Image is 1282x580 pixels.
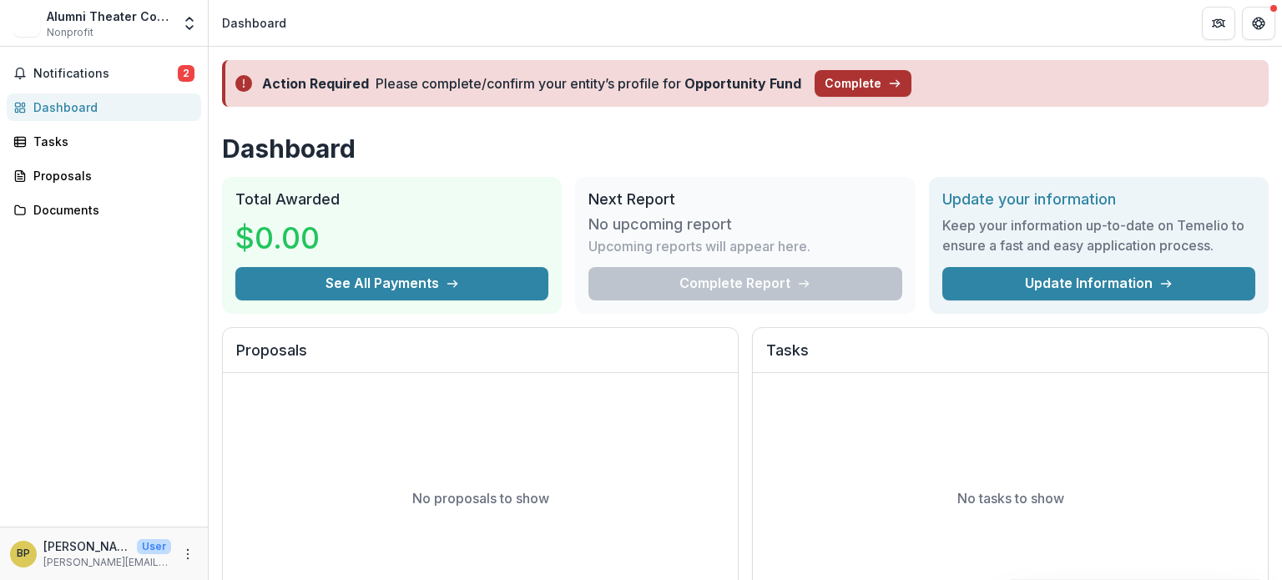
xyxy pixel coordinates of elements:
div: Action Required [262,73,369,93]
div: Documents [33,201,188,219]
button: Get Help [1242,7,1275,40]
a: Update Information [942,267,1255,300]
button: Partners [1202,7,1235,40]
h2: Next Report [588,190,901,209]
h2: Tasks [766,341,1254,373]
button: Complete [815,70,911,97]
span: Nonprofit [47,25,93,40]
p: User [137,539,171,554]
span: 2 [178,65,194,82]
h2: Proposals [236,341,724,373]
div: Tasks [33,133,188,150]
strong: Opportunity Fund [684,75,801,92]
button: See All Payments [235,267,548,300]
button: Notifications2 [7,60,201,87]
div: Bridgette Perdue [17,548,30,559]
h2: Total Awarded [235,190,548,209]
h1: Dashboard [222,134,1269,164]
a: Dashboard [7,93,201,121]
h3: $0.00 [235,215,361,260]
img: Alumni Theater Company [13,10,40,37]
a: Proposals [7,162,201,189]
a: Tasks [7,128,201,155]
div: Please complete/confirm your entity’s profile for [376,73,801,93]
p: Upcoming reports will appear here. [588,236,810,256]
p: No tasks to show [957,488,1064,508]
button: More [178,544,198,564]
div: Alumni Theater Company [47,8,171,25]
h3: No upcoming report [588,215,732,234]
span: Notifications [33,67,178,81]
p: No proposals to show [412,488,549,508]
p: [PERSON_NAME][EMAIL_ADDRESS][DOMAIN_NAME] [43,555,171,570]
div: Dashboard [222,14,286,32]
div: Proposals [33,167,188,184]
div: Dashboard [33,98,188,116]
a: Documents [7,196,201,224]
nav: breadcrumb [215,11,293,35]
h2: Update your information [942,190,1255,209]
button: Open entity switcher [178,7,201,40]
h3: Keep your information up-to-date on Temelio to ensure a fast and easy application process. [942,215,1255,255]
p: [PERSON_NAME] [43,537,130,555]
